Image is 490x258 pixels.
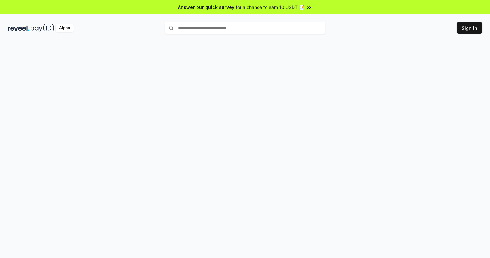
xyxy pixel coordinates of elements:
button: Sign In [457,22,482,34]
div: Alpha [56,24,74,32]
img: pay_id [31,24,54,32]
span: for a chance to earn 10 USDT 📝 [236,4,304,11]
span: Answer our quick survey [178,4,234,11]
img: reveel_dark [8,24,29,32]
